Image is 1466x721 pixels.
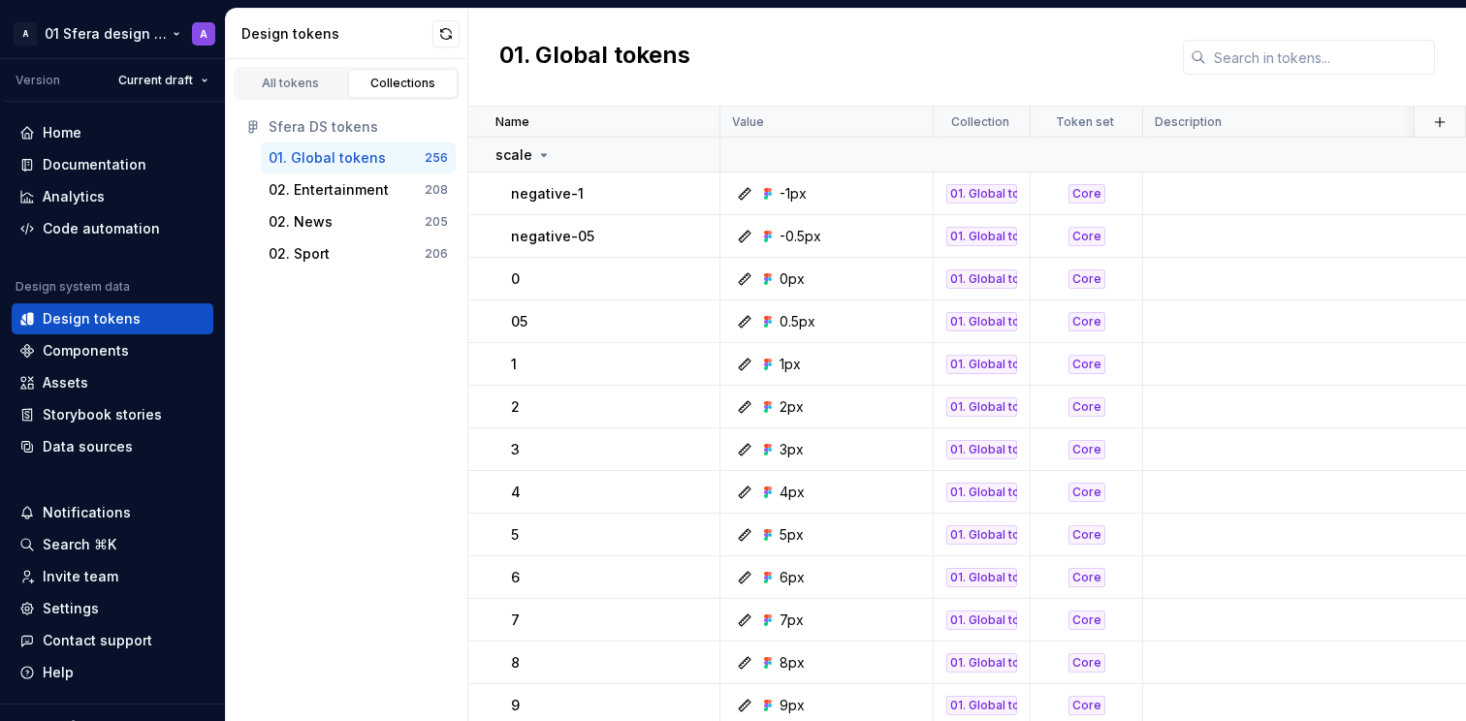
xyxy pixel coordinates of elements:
p: 05 [511,312,527,331]
div: Documentation [43,155,146,174]
a: Design tokens [12,303,213,334]
div: Core [1068,440,1105,459]
p: Description [1155,114,1222,130]
div: 205 [425,214,448,230]
p: 1 [511,355,517,374]
div: Help [43,663,74,682]
div: Core [1068,227,1105,246]
div: Core [1068,483,1105,502]
div: 206 [425,246,448,262]
div: 0px [780,269,805,289]
div: -0.5px [780,227,821,246]
div: 01. Global tokens [946,312,1017,331]
div: Components [43,341,129,360]
a: Documentation [12,149,213,180]
div: Core [1068,568,1105,587]
h2: 01. Global tokens [499,40,690,75]
button: Help [12,657,213,688]
div: Home [43,123,81,142]
div: Code automation [43,219,160,238]
div: 256 [425,150,448,166]
div: 02. Sport [269,244,330,264]
a: Home [12,117,213,148]
div: 01. Global tokens [946,611,1017,630]
div: Storybook stories [43,405,162,424]
p: negative-1 [511,184,584,204]
p: scale [495,145,532,165]
p: 4 [511,483,521,502]
div: Design system data [16,279,130,295]
div: 208 [425,182,448,198]
p: 2 [511,397,520,417]
div: 01. Global tokens [946,525,1017,545]
div: Core [1068,184,1105,204]
div: 7px [780,611,804,630]
div: 4px [780,483,805,502]
a: Code automation [12,213,213,244]
p: negative-05 [511,227,594,246]
div: Core [1068,355,1105,374]
div: 01. Global tokens [946,397,1017,417]
div: Notifications [43,503,131,522]
button: 02. Entertainment208 [261,174,456,205]
p: 6 [511,568,520,587]
p: Value [732,114,764,130]
div: 5px [780,525,804,545]
div: Data sources [43,437,133,456]
div: Search ⌘K [43,535,116,554]
div: Design tokens [241,24,432,44]
div: Core [1068,525,1105,545]
button: A01 Sfera design systemA [4,13,221,54]
div: Core [1068,397,1105,417]
div: All tokens [242,76,339,91]
div: Core [1068,696,1105,715]
button: Search ⌘K [12,529,213,560]
div: Core [1068,611,1105,630]
div: Contact support [43,631,152,650]
div: 01 Sfera design system [45,24,169,44]
button: 02. News205 [261,206,456,237]
button: Contact support [12,625,213,656]
div: 01. Global tokens [946,269,1017,289]
div: 0.5px [780,312,815,331]
a: Settings [12,593,213,624]
p: 0 [511,269,520,289]
p: Token set [1056,114,1114,130]
div: Design tokens [43,309,141,329]
div: 01. Global tokens [946,653,1017,673]
div: 01. Global tokens [946,696,1017,715]
div: 3px [780,440,804,459]
button: 01. Global tokens256 [261,142,456,173]
button: 02. Sport206 [261,238,456,269]
div: 01. Global tokens [269,148,386,168]
div: 8px [780,653,805,673]
div: Settings [43,599,99,618]
p: 9 [511,696,520,715]
span: Current draft [118,73,193,88]
div: -1px [780,184,807,204]
p: 8 [511,653,520,673]
div: Core [1068,312,1105,331]
a: Invite team [12,561,213,592]
p: Name [495,114,529,130]
div: 01. Global tokens [946,184,1017,204]
div: A [200,26,207,42]
div: Collections [355,76,452,91]
div: 01. Global tokens [946,355,1017,374]
div: Core [1068,653,1105,673]
div: Version [16,73,60,88]
p: 7 [511,611,520,630]
input: Search in tokens... [1206,40,1435,75]
div: Assets [43,373,88,392]
div: 6px [780,568,805,587]
div: Sfera DS tokens [269,117,448,137]
div: 2px [780,397,804,417]
p: Collection [951,114,1009,130]
button: Notifications [12,497,213,528]
a: Storybook stories [12,399,213,430]
a: Components [12,335,213,366]
div: Core [1068,269,1105,289]
div: Invite team [43,567,118,586]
